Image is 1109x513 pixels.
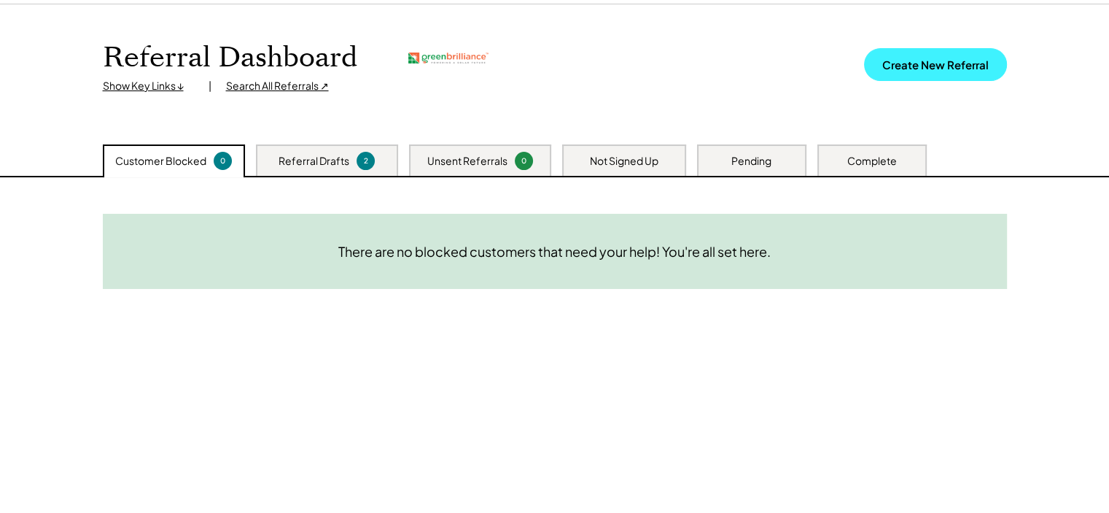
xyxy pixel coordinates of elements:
[338,243,771,260] div: There are no blocked customers that need your help! You're all set here.
[226,79,329,93] div: Search All Referrals ↗
[731,154,771,169] div: Pending
[864,48,1007,81] button: Create New Referral
[115,154,206,169] div: Customer Blocked
[847,154,897,169] div: Complete
[279,154,349,169] div: Referral Drafts
[590,154,658,169] div: Not Signed Up
[216,155,230,166] div: 0
[517,155,531,166] div: 0
[103,79,194,93] div: Show Key Links ↓
[209,79,211,93] div: |
[427,154,507,169] div: Unsent Referrals
[103,41,357,75] h1: Referral Dashboard
[359,155,373,166] div: 2
[408,53,489,63] img: greenbrilliance.png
